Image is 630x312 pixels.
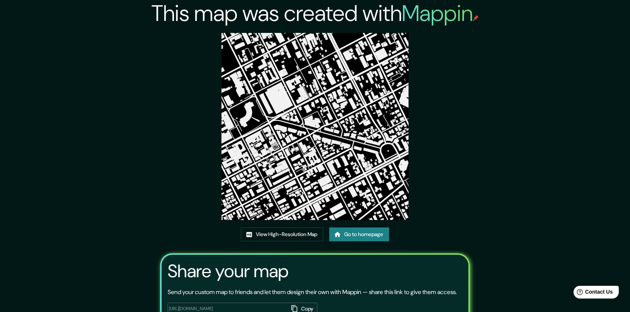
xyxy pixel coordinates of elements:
[168,261,288,282] h3: Share your map
[563,283,622,304] iframe: Help widget launcher
[241,227,323,241] a: View High-Resolution Map
[168,288,457,297] p: Send your custom map to friends and let them design their own with Mappin — share this link to gi...
[329,227,389,241] a: Go to homepage
[221,33,409,220] img: created-map
[473,15,479,21] img: mappin-pin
